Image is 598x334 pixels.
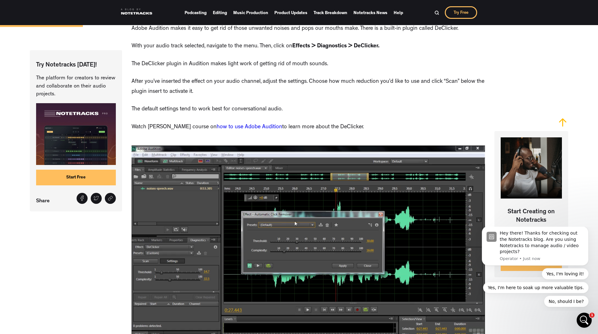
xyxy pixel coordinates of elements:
[36,169,116,185] a: Start Free
[9,41,116,80] div: Quick reply options
[27,3,111,28] div: Hey there! Thanks for checking out the Notetracks blog. Are you using Notetracks to manage audio ...
[577,313,592,328] iframe: Intercom live chat
[36,74,116,98] p: The platform for creators to review and collaborate on their audio projects.
[11,55,116,66] button: Quick reply: Yes, I'm here to soak up more valuable tips.
[108,196,113,201] img: Share link icon
[185,8,207,17] a: Podcasting
[14,5,24,15] img: Profile image for Operator
[132,105,283,115] p: The default settings tend to work best for conversational audio.
[132,24,458,34] p: Adobe Audition makes it easy to get rid of those unwanted noises and pops our mouths make. There ...
[314,8,347,17] a: Track Breakdown
[132,123,364,142] p: Watch [PERSON_NAME] course on to learn more about the DeClicker.
[233,8,268,17] a: Music Production
[217,125,282,130] a: how to use Adobe Audition
[27,3,111,28] div: Message content
[36,196,53,205] p: Share
[69,41,116,53] button: Quick reply: Yes, I'm loving it!
[27,29,111,35] p: Message from Operator, sent Just now
[274,8,307,17] a: Product Updates
[590,313,595,318] span: 1
[72,69,116,80] button: Quick reply: No, should I be?
[494,203,568,225] p: Start Creating on Notetracks
[353,8,387,17] a: Notetracks News
[36,61,116,70] p: Try Notetracks [DATE]!
[472,227,598,311] iframe: Intercom notifications message
[445,6,477,19] a: Try Free
[132,77,485,97] p: After you’ve inserted the effect on your audio channel, adjust the settings. Choose how much redu...
[77,193,88,204] a: Share on Facebook
[394,8,403,17] a: Help
[132,60,328,70] p: The DeClicker plugin in Audition makes light work of getting rid of mouth sounds.
[213,8,227,17] a: Editing
[292,44,380,49] strong: Effects > Diagnostics > DeClicker.
[132,42,380,52] p: With your audio track selected, navigate to the menu. Then, click on
[91,193,102,204] a: Tweet
[434,10,439,15] img: Search Bar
